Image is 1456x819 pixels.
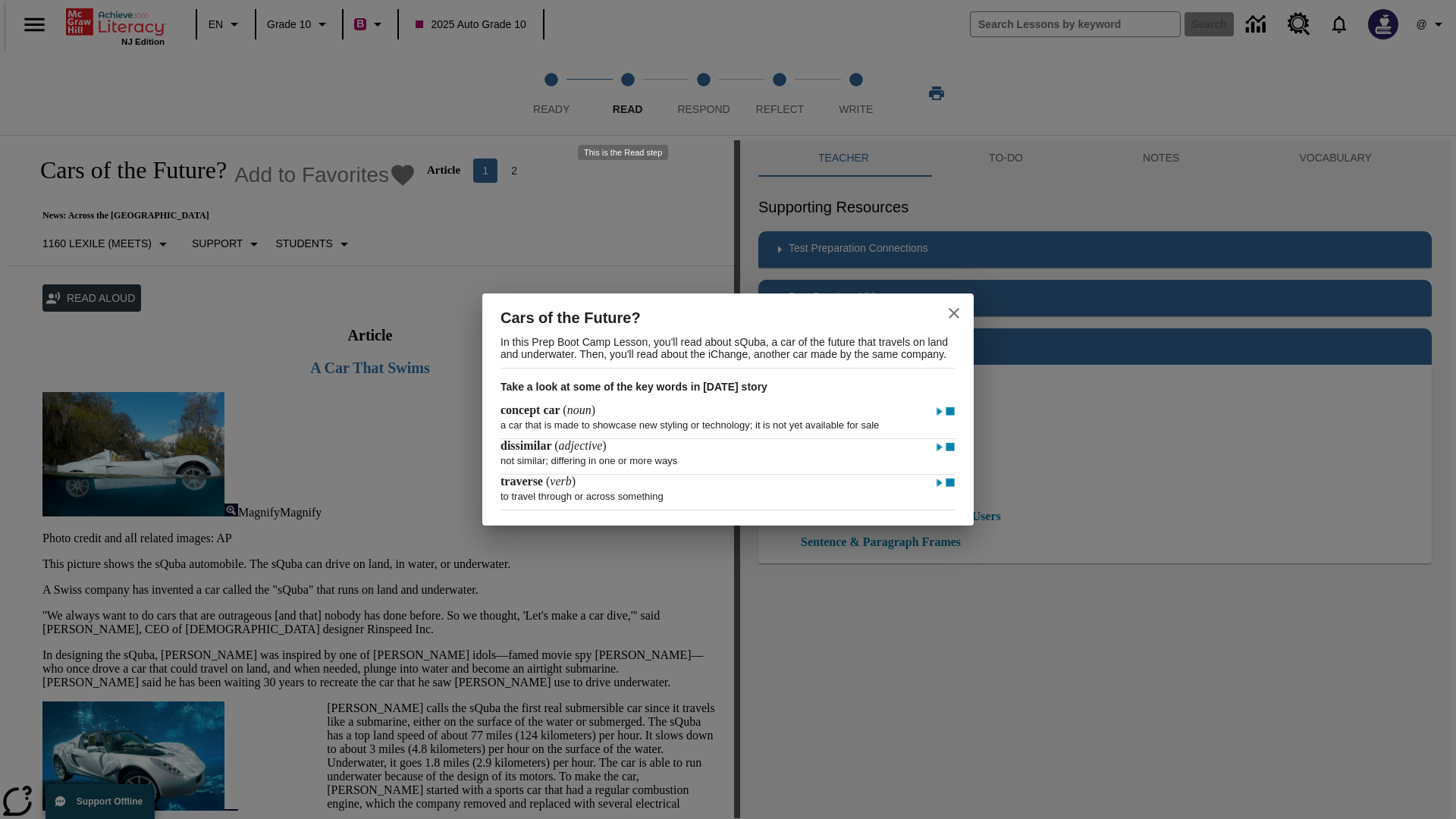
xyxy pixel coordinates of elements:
p: to travel through or across something [500,483,955,502]
span: noun [567,403,591,416]
img: Play - traverse [934,475,945,491]
img: Stop - traverse [945,475,955,491]
div: This is the Read step [578,145,668,160]
img: Play - dissimilar [934,440,945,455]
p: In this Prep Boot Camp Lesson, you'll read about sQuba, a car of the future that travels on land ... [500,330,955,368]
h4: ( ) [500,403,595,417]
h2: Cars of the Future? [500,306,910,330]
p: not similar; differing in one or more ways [500,447,955,466]
span: traverse [500,475,546,488]
img: Stop - dissimilar [945,440,955,455]
span: adjective [559,439,603,452]
img: Stop - concept car [945,404,955,419]
p: a car that is made to showcase new styling or technology; it is not yet available for sale [500,412,955,431]
span: dissimilar [500,439,554,452]
button: close [936,295,972,331]
h3: Take a look at some of the key words in [DATE] story [500,369,955,403]
h4: ( ) [500,475,576,488]
h4: ( ) [500,439,607,453]
img: Play - concept car [934,404,945,419]
span: verb [550,475,571,488]
span: concept car [500,403,563,416]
